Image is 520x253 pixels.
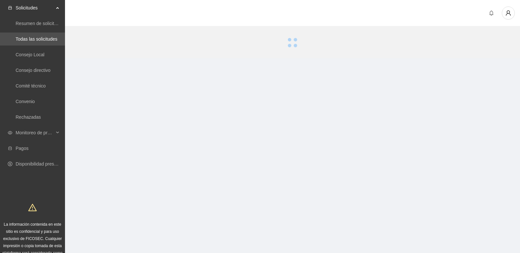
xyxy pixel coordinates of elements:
[16,126,54,139] span: Monitoreo de proyectos
[16,68,50,73] a: Consejo directivo
[16,99,35,104] a: Convenio
[16,52,45,57] a: Consejo Local
[16,114,41,120] a: Rechazadas
[8,130,12,135] span: eye
[8,6,12,10] span: inbox
[16,21,89,26] a: Resumen de solicitudes por aprobar
[16,1,54,14] span: Solicitudes
[502,10,514,16] span: user
[16,146,29,151] a: Pagos
[16,83,46,88] a: Comité técnico
[486,8,497,18] button: bell
[487,10,496,16] span: bell
[16,161,71,166] a: Disponibilidad presupuestal
[28,203,37,212] span: warning
[502,7,515,20] button: user
[16,36,57,42] a: Todas las solicitudes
